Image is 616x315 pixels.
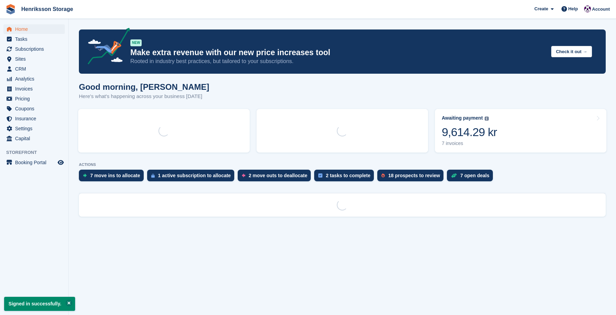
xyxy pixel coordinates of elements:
a: menu [3,124,65,133]
p: Make extra revenue with our new price increases tool [130,48,546,58]
a: menu [3,64,65,74]
div: 7 move ins to allocate [90,173,140,178]
span: Invoices [15,84,56,94]
span: Create [534,5,548,12]
p: Here's what's happening across your business [DATE] [79,93,209,100]
a: Preview store [57,158,65,167]
div: 9,614.29 kr [442,125,497,139]
a: menu [3,104,65,113]
a: 2 tasks to complete [314,170,377,185]
div: 1 active subscription to allocate [158,173,231,178]
img: move_ins_to_allocate_icon-fdf77a2bb77ea45bf5b3d319d69a93e2d87916cf1d5bf7949dd705db3b84f3ca.svg [83,173,87,178]
div: 18 prospects to review [388,173,440,178]
span: Storefront [6,149,68,156]
a: menu [3,74,65,84]
img: task-75834270c22a3079a89374b754ae025e5fb1db73e45f91037f5363f120a921f8.svg [318,173,322,178]
div: 7 open deals [460,173,489,178]
a: menu [3,34,65,44]
img: prospect-51fa495bee0391a8d652442698ab0144808aea92771e9ea1ae160a38d050c398.svg [381,173,385,178]
a: menu [3,134,65,143]
a: 2 move outs to deallocate [238,170,314,185]
a: Henriksson Storage [19,3,76,15]
span: Coupons [15,104,56,113]
span: Booking Portal [15,158,56,167]
a: menu [3,84,65,94]
span: Insurance [15,114,56,123]
button: Check it out → [551,46,592,57]
div: 2 tasks to complete [326,173,370,178]
p: ACTIONS [79,162,606,167]
span: Pricing [15,94,56,104]
a: 18 prospects to review [377,170,447,185]
p: Signed in successfully. [4,297,75,311]
img: stora-icon-8386f47178a22dfd0bd8f6a31ec36ba5ce8667c1dd55bd0f319d3a0aa187defe.svg [5,4,16,14]
span: CRM [15,64,56,74]
a: menu [3,44,65,54]
img: active_subscription_to_allocate_icon-d502201f5373d7db506a760aba3b589e785aa758c864c3986d89f69b8ff3... [151,173,155,178]
p: Rooted in industry best practices, but tailored to your subscriptions. [130,58,546,65]
span: Tasks [15,34,56,44]
div: NEW [130,39,142,46]
div: Awaiting payment [442,115,483,121]
a: 7 open deals [447,170,496,185]
img: price-adjustments-announcement-icon-8257ccfd72463d97f412b2fc003d46551f7dbcb40ab6d574587a9cd5c0d94... [82,28,130,67]
div: 2 move outs to deallocate [249,173,307,178]
img: Joel Isaksson [584,5,591,12]
img: move_outs_to_deallocate_icon-f764333ba52eb49d3ac5e1228854f67142a1ed5810a6f6cc68b1a99e826820c5.svg [242,173,245,178]
a: menu [3,158,65,167]
span: Subscriptions [15,44,56,54]
h1: Good morning, [PERSON_NAME] [79,82,209,92]
span: Settings [15,124,56,133]
span: Help [568,5,578,12]
a: menu [3,54,65,64]
div: 7 invoices [442,141,497,146]
a: Awaiting payment 9,614.29 kr 7 invoices [435,109,606,153]
a: menu [3,94,65,104]
span: Account [592,6,610,13]
a: 1 active subscription to allocate [147,170,238,185]
span: Analytics [15,74,56,84]
span: Sites [15,54,56,64]
span: Home [15,24,56,34]
a: 7 move ins to allocate [79,170,147,185]
span: Capital [15,134,56,143]
a: menu [3,24,65,34]
a: menu [3,114,65,123]
img: icon-info-grey-7440780725fd019a000dd9b08b2336e03edf1995a4989e88bcd33f0948082b44.svg [485,117,489,121]
img: deal-1b604bf984904fb50ccaf53a9ad4b4a5d6e5aea283cecdc64d6e3604feb123c2.svg [451,173,457,178]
